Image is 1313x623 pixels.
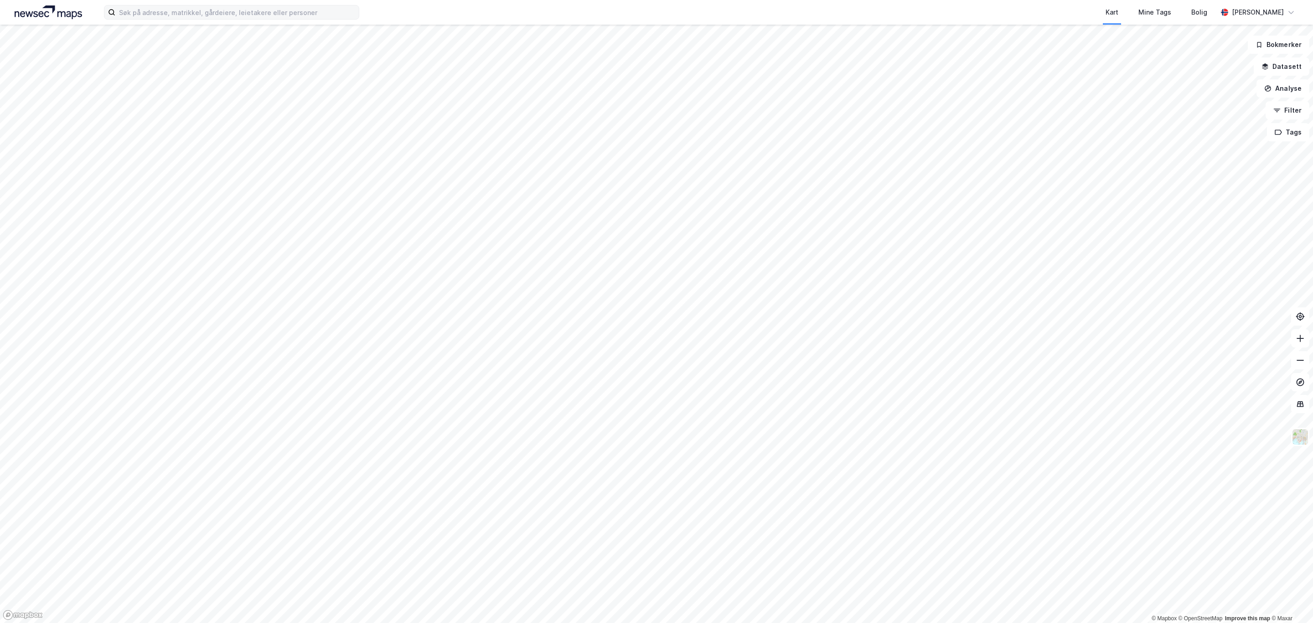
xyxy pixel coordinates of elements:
[1267,123,1309,141] button: Tags
[1179,615,1223,622] a: OpenStreetMap
[15,5,82,19] img: logo.a4113a55bc3d86da70a041830d287a7e.svg
[1106,7,1118,18] div: Kart
[1266,101,1309,119] button: Filter
[1267,579,1313,623] iframe: Chat Widget
[3,610,43,620] a: Mapbox homepage
[1292,428,1309,446] img: Z
[1225,615,1270,622] a: Improve this map
[1256,79,1309,98] button: Analyse
[1152,615,1177,622] a: Mapbox
[115,5,359,19] input: Søk på adresse, matrikkel, gårdeiere, leietakere eller personer
[1248,36,1309,54] button: Bokmerker
[1138,7,1171,18] div: Mine Tags
[1254,57,1309,76] button: Datasett
[1191,7,1207,18] div: Bolig
[1232,7,1284,18] div: [PERSON_NAME]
